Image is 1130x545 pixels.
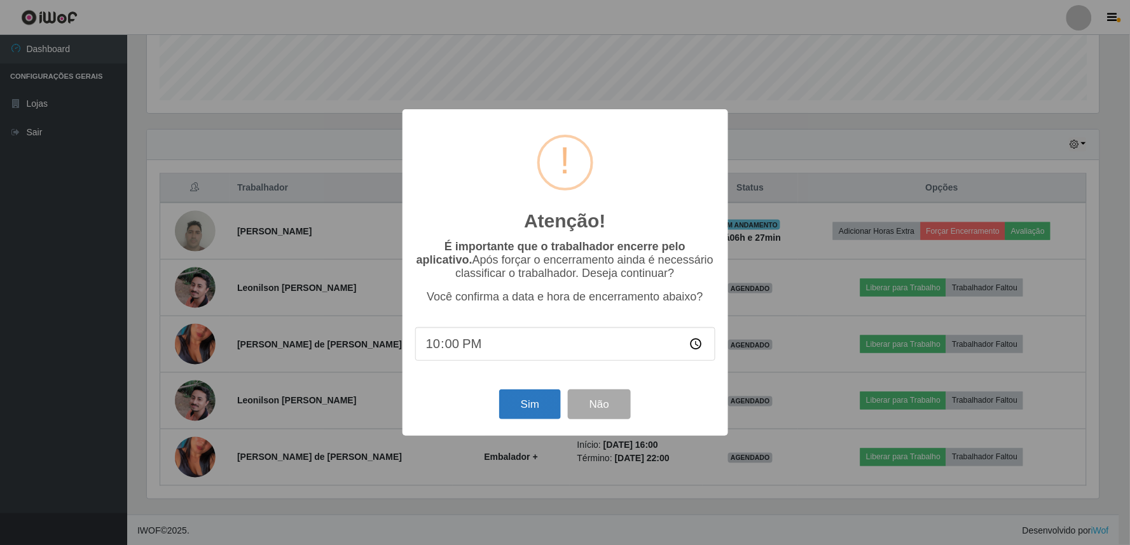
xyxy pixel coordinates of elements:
h2: Atenção! [524,210,605,232]
button: Não [568,389,631,419]
b: É importante que o trabalhador encerre pelo aplicativo. [417,240,686,266]
button: Sim [499,389,561,419]
p: Você confirma a data e hora de encerramento abaixo? [415,290,715,304]
p: Após forçar o encerramento ainda é necessário classificar o trabalhador. Deseja continuar? [415,240,715,280]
